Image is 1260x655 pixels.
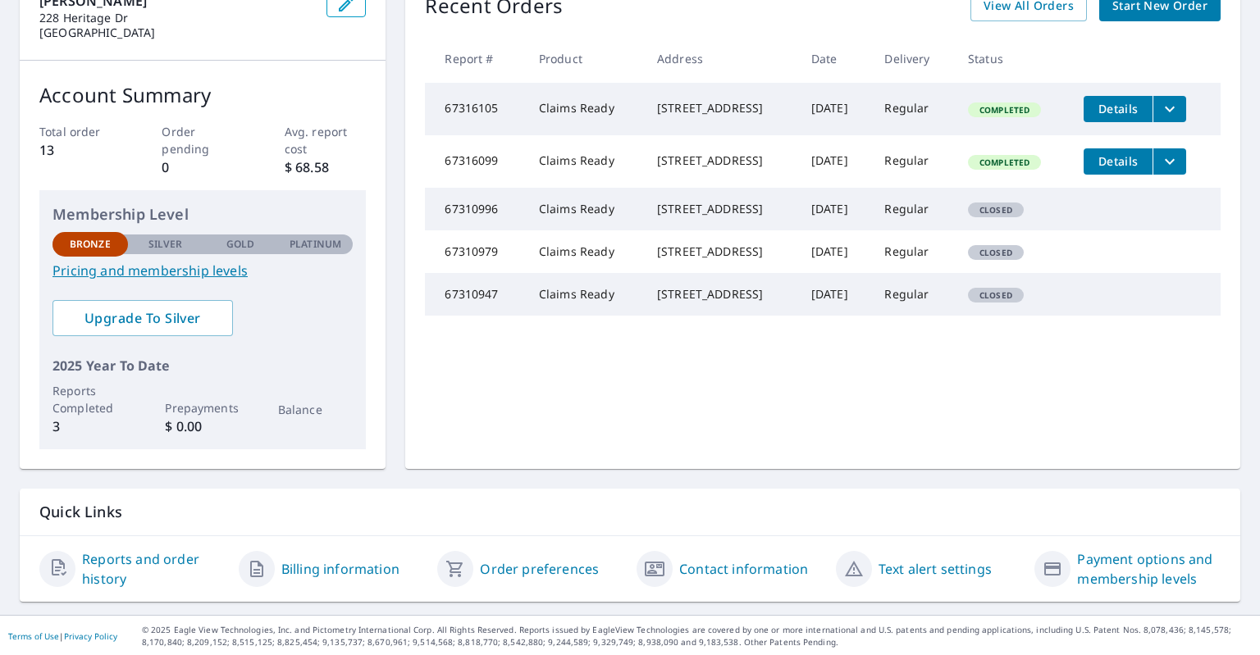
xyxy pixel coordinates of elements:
[39,25,313,40] p: [GEOGRAPHIC_DATA]
[798,83,872,135] td: [DATE]
[142,624,1252,648] p: © 2025 Eagle View Technologies, Inc. and Pictometry International Corp. All Rights Reserved. Repo...
[644,34,798,83] th: Address
[162,157,244,177] p: 0
[64,630,117,642] a: Privacy Policy
[1084,148,1153,175] button: detailsBtn-67316099
[526,34,644,83] th: Product
[798,34,872,83] th: Date
[871,230,955,273] td: Regular
[970,247,1022,258] span: Closed
[480,559,599,579] a: Order preferences
[165,399,240,416] p: Prepayments
[798,230,872,273] td: [DATE]
[278,401,354,418] p: Balance
[657,152,785,169] div: [STREET_ADDRESS]
[425,83,525,135] td: 67316105
[871,83,955,135] td: Regular
[1077,549,1221,589] a: Payment options and membership levels
[281,559,399,579] a: Billing information
[1093,153,1143,169] span: Details
[162,123,244,157] p: Order pending
[425,273,525,316] td: 67310947
[52,356,353,375] p: 2025 Year To Date
[657,243,785,260] div: [STREET_ADDRESS]
[425,230,525,273] td: 67310979
[39,502,1221,522] p: Quick Links
[970,104,1039,116] span: Completed
[526,83,644,135] td: Claims Ready
[871,34,955,83] th: Delivery
[165,416,240,436] p: $ 0.00
[425,34,525,83] th: Report #
[39,123,121,140] p: Total order
[52,203,353,225] p: Membership Level
[285,157,367,177] p: $ 68.58
[970,204,1022,216] span: Closed
[526,188,644,230] td: Claims Ready
[526,273,644,316] td: Claims Ready
[8,631,117,641] p: |
[970,157,1039,168] span: Completed
[657,201,785,217] div: [STREET_ADDRESS]
[871,135,955,188] td: Regular
[798,135,872,188] td: [DATE]
[798,273,872,316] td: [DATE]
[70,237,111,252] p: Bronze
[66,309,220,327] span: Upgrade To Silver
[290,237,341,252] p: Platinum
[657,100,785,116] div: [STREET_ADDRESS]
[39,140,121,160] p: 13
[425,135,525,188] td: 67316099
[657,286,785,302] div: [STREET_ADDRESS]
[970,289,1022,301] span: Closed
[871,273,955,316] td: Regular
[1093,101,1143,116] span: Details
[425,188,525,230] td: 67310996
[679,559,808,579] a: Contact information
[879,559,992,579] a: Text alert settings
[39,11,313,25] p: 228 Heritage Dr
[955,34,1071,83] th: Status
[148,237,183,252] p: Silver
[39,80,366,110] p: Account Summary
[82,549,226,589] a: Reports and order history
[52,261,353,280] a: Pricing and membership levels
[285,123,367,157] p: Avg. report cost
[226,237,254,252] p: Gold
[871,188,955,230] td: Regular
[1084,96,1153,122] button: detailsBtn-67316105
[52,382,128,416] p: Reports Completed
[526,230,644,273] td: Claims Ready
[52,300,233,336] a: Upgrade To Silver
[1153,96,1186,122] button: filesDropdownBtn-67316105
[52,416,128,436] p: 3
[1153,148,1186,175] button: filesDropdownBtn-67316099
[8,630,59,642] a: Terms of Use
[798,188,872,230] td: [DATE]
[526,135,644,188] td: Claims Ready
